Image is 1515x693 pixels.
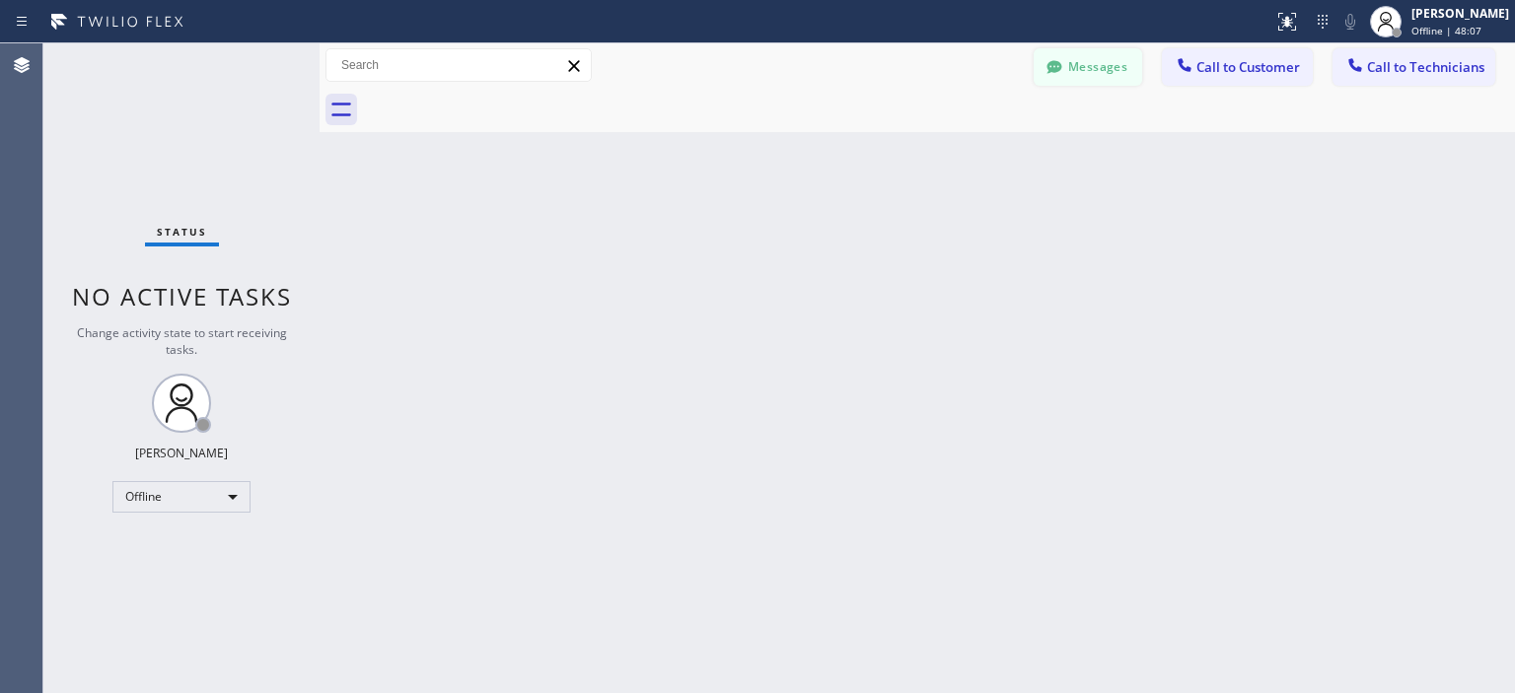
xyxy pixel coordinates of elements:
button: Call to Technicians [1333,48,1495,86]
div: [PERSON_NAME] [135,445,228,461]
button: Call to Customer [1162,48,1313,86]
div: Offline [112,481,251,513]
span: Call to Customer [1196,58,1300,76]
span: No active tasks [72,280,292,312]
span: Change activity state to start receiving tasks. [77,324,287,358]
span: Call to Technicians [1367,58,1484,76]
span: Status [157,225,207,239]
div: [PERSON_NAME] [1411,5,1509,22]
button: Messages [1034,48,1142,86]
span: Offline | 48:07 [1411,24,1481,37]
button: Mute [1336,8,1364,35]
input: Search [326,49,591,81]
